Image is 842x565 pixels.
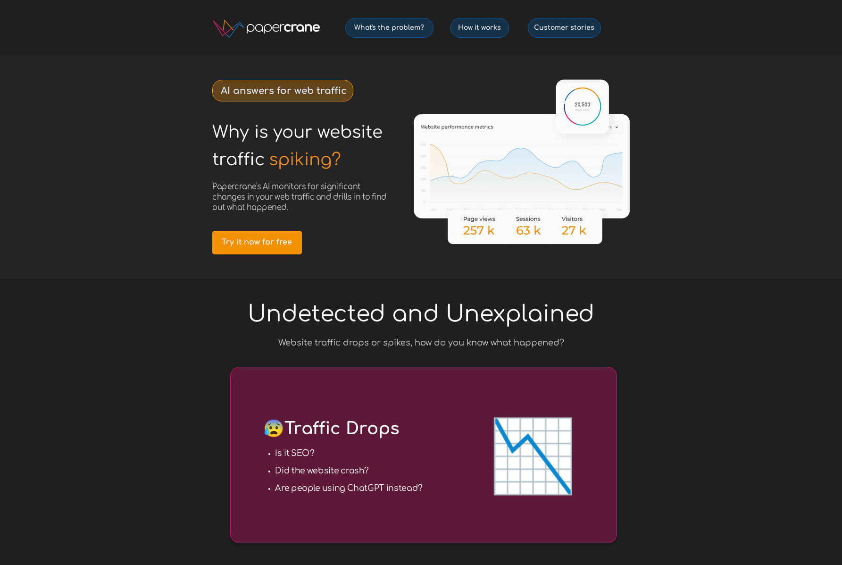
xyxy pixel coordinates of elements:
span: Why is your website [212,123,383,142]
a: Customer stories [528,18,601,38]
span: Undetected and Unexplained [248,302,594,327]
a: What's the problem? [345,18,434,38]
span: Try it now for free [212,238,302,247]
a: Try it now for free [212,231,302,254]
strong: Did the website crash? [275,466,369,475]
a: How it works [450,18,509,38]
span: spiking? [269,150,341,169]
strong: Is it SEO? [275,448,314,458]
strong: Are people using ChatGPT instead? [275,483,422,493]
span: Papercrane's AI monitors for significant changes in your web traffic and drills in to find out wh... [212,182,387,212]
span: How it works [451,24,509,32]
span: What's the problem? [346,24,433,32]
span: Customer stories [528,24,600,32]
strong: AI answers for web traffic [221,85,347,96]
span: Website traffic drops or spikes, how do you know what happened? [278,338,564,347]
span: Traffic Drops [263,419,400,438]
span: 😰 [263,419,284,438]
span: 📉 [488,418,576,497]
span: traffic [212,150,265,169]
